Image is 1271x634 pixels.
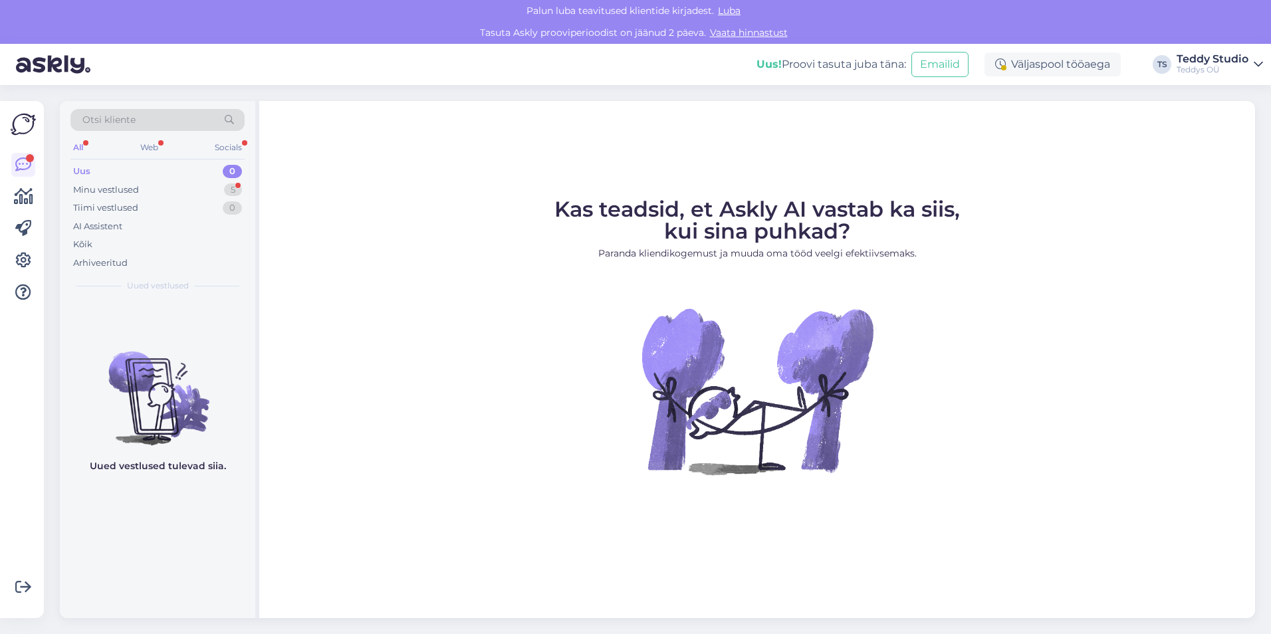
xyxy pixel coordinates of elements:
[1153,55,1171,74] div: TS
[73,257,128,270] div: Arhiveeritud
[127,280,189,292] span: Uued vestlused
[73,201,138,215] div: Tiimi vestlused
[11,112,36,137] img: Askly Logo
[756,58,782,70] b: Uus!
[223,165,242,178] div: 0
[212,139,245,156] div: Socials
[984,53,1121,76] div: Väljaspool tööaega
[1177,64,1248,75] div: Teddys OÜ
[138,139,161,156] div: Web
[223,201,242,215] div: 0
[911,52,969,77] button: Emailid
[73,220,122,233] div: AI Assistent
[1177,54,1248,64] div: Teddy Studio
[554,247,960,261] p: Paranda kliendikogemust ja muuda oma tööd veelgi efektiivsemaks.
[706,27,792,39] a: Vaata hinnastust
[73,165,90,178] div: Uus
[756,56,906,72] div: Proovi tasuta juba täna:
[70,139,86,156] div: All
[1177,54,1263,75] a: Teddy StudioTeddys OÜ
[714,5,745,17] span: Luba
[82,113,136,127] span: Otsi kliente
[60,328,255,447] img: No chats
[73,238,92,251] div: Kõik
[73,183,139,197] div: Minu vestlused
[224,183,242,197] div: 5
[554,196,960,244] span: Kas teadsid, et Askly AI vastab ka siis, kui sina puhkad?
[637,271,877,510] img: No Chat active
[90,459,226,473] p: Uued vestlused tulevad siia.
